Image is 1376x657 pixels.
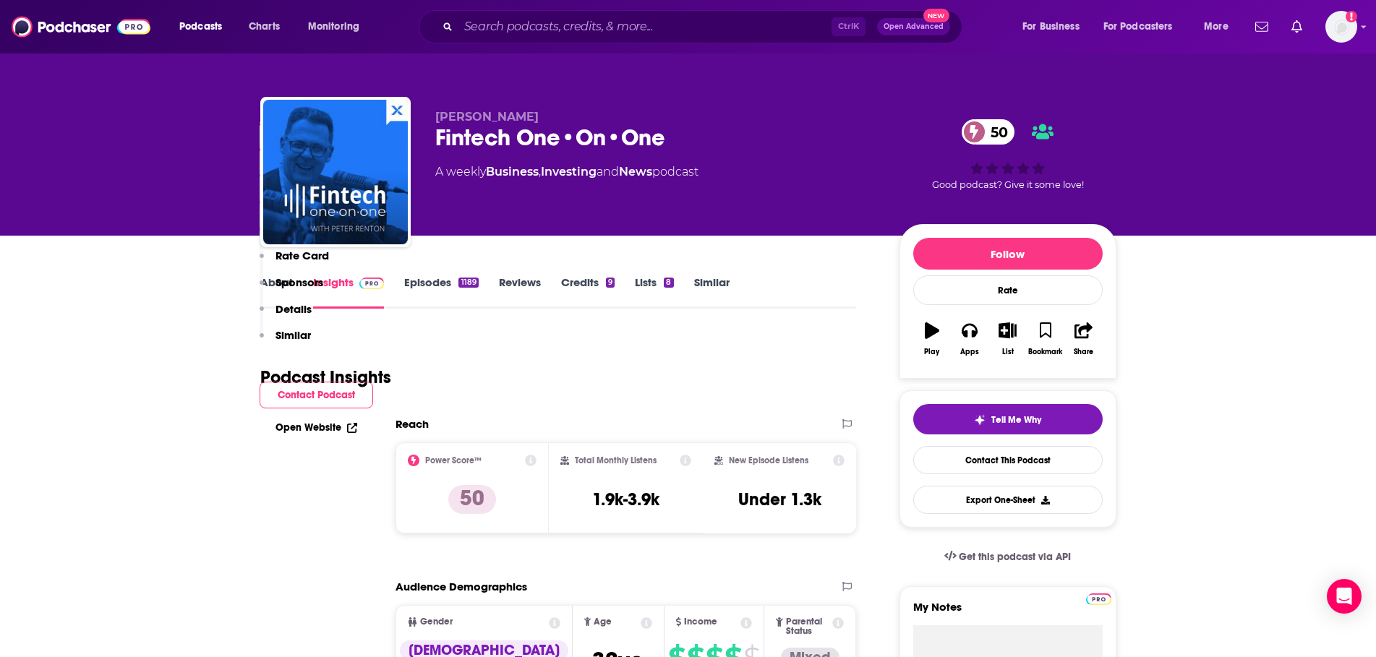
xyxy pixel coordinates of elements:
a: Reviews [499,275,541,309]
button: tell me why sparkleTell Me Why [913,404,1103,434]
span: Income [684,617,717,627]
div: Play [924,348,939,356]
span: , [539,165,541,179]
button: Similar [260,328,311,355]
a: 50 [962,119,1015,145]
button: Play [913,313,951,365]
span: Good podcast? Give it some love! [932,179,1084,190]
div: Open Intercom Messenger [1327,579,1362,614]
a: Charts [239,15,289,38]
span: New [923,9,949,22]
button: open menu [169,15,241,38]
a: Open Website [275,421,357,434]
div: Search podcasts, credits, & more... [432,10,976,43]
div: A weekly podcast [435,163,698,181]
button: open menu [298,15,378,38]
a: Investing [541,165,597,179]
a: Pro website [1086,591,1111,605]
span: Ctrl K [832,17,866,36]
h2: New Episode Listens [729,455,808,465]
span: [PERSON_NAME] [435,110,539,124]
span: and [597,165,619,179]
a: Episodes1189 [404,275,478,309]
span: For Podcasters [1103,17,1173,37]
div: 1189 [458,278,478,288]
span: Open Advanced [884,23,944,30]
h3: Under 1.3k [738,489,821,510]
button: Show profile menu [1325,11,1357,43]
button: Share [1064,313,1102,365]
span: Get this podcast via API [959,551,1071,563]
div: Apps [960,348,979,356]
a: Get this podcast via API [933,539,1083,575]
input: Search podcasts, credits, & more... [458,15,832,38]
svg: Add a profile image [1346,11,1357,22]
button: open menu [1194,15,1247,38]
button: Sponsors [260,275,323,302]
button: Follow [913,238,1103,270]
p: Similar [275,328,311,342]
span: For Business [1022,17,1080,37]
button: open menu [1012,15,1098,38]
button: Bookmark [1027,313,1064,365]
div: 8 [664,278,673,288]
div: 50Good podcast? Give it some love! [899,110,1116,199]
button: Contact Podcast [260,382,373,408]
h2: Reach [396,417,429,431]
div: Share [1074,348,1093,356]
h3: 1.9k-3.9k [592,489,659,510]
button: Details [260,302,312,329]
p: Details [275,302,312,316]
button: List [988,313,1026,365]
img: User Profile [1325,11,1357,43]
a: Show notifications dropdown [1286,14,1308,39]
a: Similar [694,275,730,309]
h2: Audience Demographics [396,580,527,593]
div: 9 [606,278,615,288]
span: Podcasts [179,17,222,37]
img: Podchaser - Follow, Share and Rate Podcasts [12,13,150,40]
img: tell me why sparkle [974,414,986,426]
p: 50 [448,485,496,514]
a: Lists8 [635,275,673,309]
span: Age [594,617,612,627]
span: More [1204,17,1228,37]
span: Gender [420,617,453,627]
a: Credits9 [561,275,615,309]
span: Parental Status [786,617,830,636]
h2: Total Monthly Listens [575,455,657,465]
div: List [1002,348,1014,356]
span: 50 [976,119,1015,145]
button: Open AdvancedNew [877,18,950,35]
a: Business [486,165,539,179]
a: Show notifications dropdown [1249,14,1274,39]
img: Fintech One•On•One [263,100,408,244]
h2: Power Score™ [425,455,482,465]
a: News [619,165,652,179]
button: Export One-Sheet [913,486,1103,514]
span: Charts [249,17,280,37]
span: Monitoring [308,17,359,37]
p: Sponsors [275,275,323,289]
div: Bookmark [1028,348,1062,356]
span: Logged in as notablypr2 [1325,11,1357,43]
img: Podchaser Pro [1086,593,1111,605]
label: My Notes [913,600,1103,625]
div: Rate [913,275,1103,305]
span: Tell Me Why [991,414,1041,426]
a: Contact This Podcast [913,446,1103,474]
button: Apps [951,313,988,365]
button: open menu [1094,15,1194,38]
